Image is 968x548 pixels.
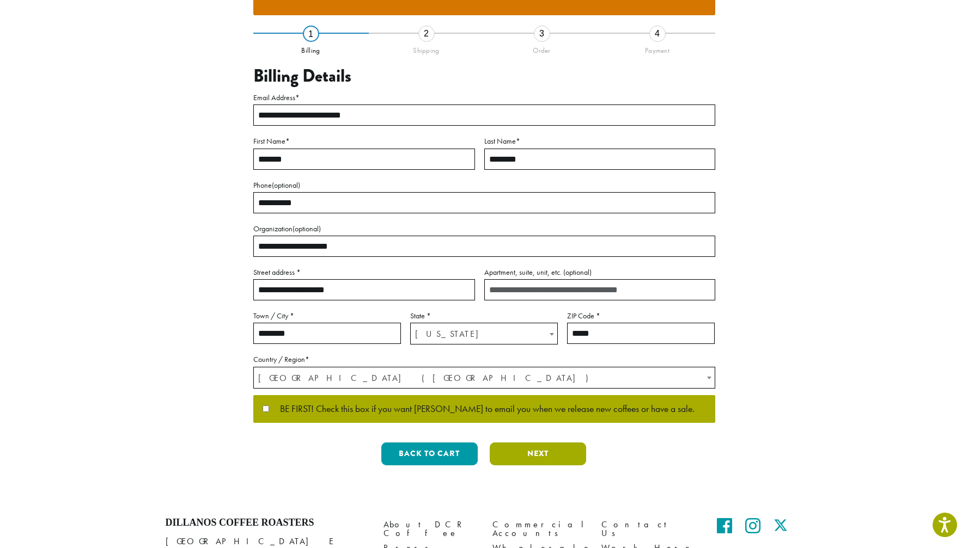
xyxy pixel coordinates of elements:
[272,180,300,190] span: (optional)
[254,367,715,389] span: United States (US)
[492,517,585,540] a: Commercial Accounts
[601,517,694,540] a: Contact Us
[253,134,475,148] label: First Name
[484,42,600,55] div: Order
[253,367,715,389] span: Country / Region
[567,309,715,323] label: ZIP Code
[293,224,321,233] span: (optional)
[383,517,476,540] a: About DCR Coffee
[484,266,715,279] label: Apartment, suite, unit, etc.
[303,26,319,42] div: 1
[253,266,475,279] label: Street address
[411,323,557,344] span: Oregon
[253,91,715,104] label: Email Address
[490,442,586,465] button: Next
[563,267,592,277] span: (optional)
[253,42,369,55] div: Billing
[600,42,715,55] div: Payment
[253,309,401,323] label: Town / City
[381,442,478,465] button: Back to cart
[410,309,558,323] label: State
[410,323,558,344] span: State
[166,517,367,529] h4: Dillanos Coffee Roasters
[418,26,435,42] div: 2
[484,134,715,148] label: Last Name
[253,66,715,87] h3: Billing Details
[369,42,484,55] div: Shipping
[263,405,269,412] input: BE FIRST! Check this box if you want [PERSON_NAME] to email you when we release new coffees or ha...
[534,26,550,42] div: 3
[253,222,715,236] label: Organization
[269,404,695,414] span: BE FIRST! Check this box if you want [PERSON_NAME] to email you when we release new coffees or ha...
[649,26,666,42] div: 4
